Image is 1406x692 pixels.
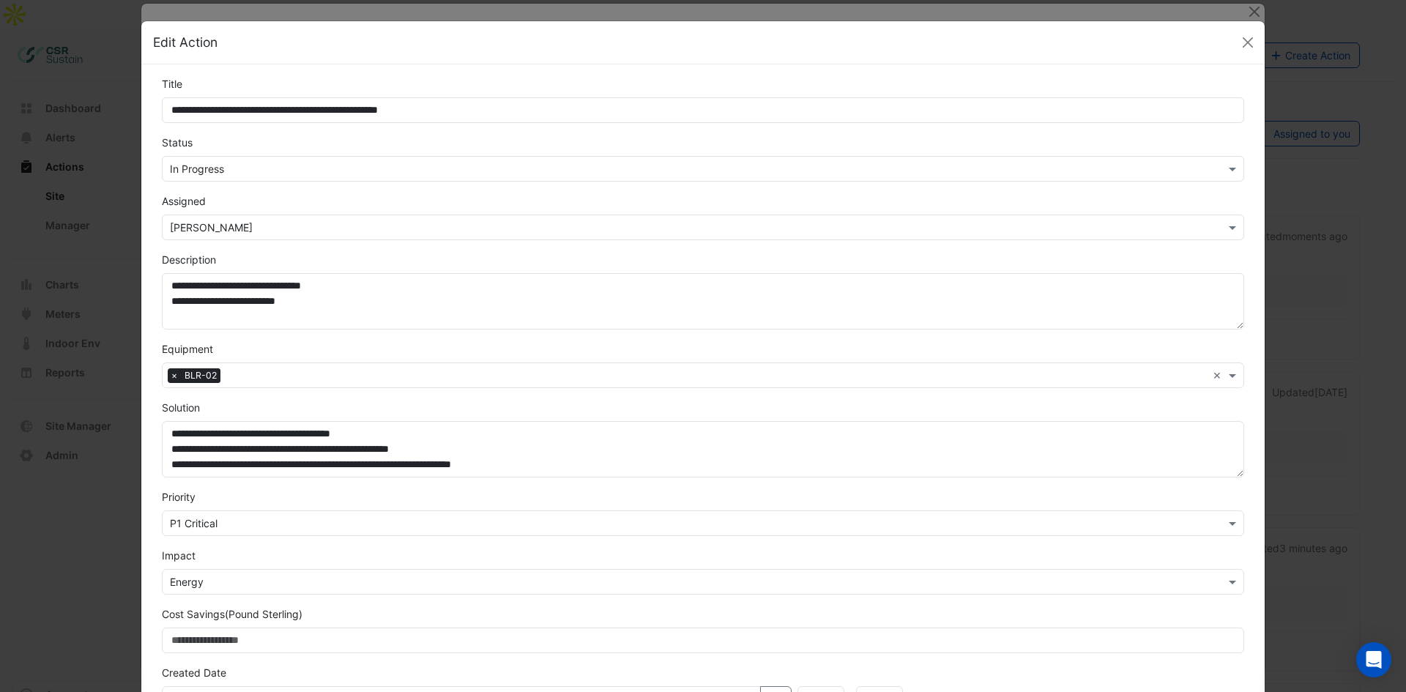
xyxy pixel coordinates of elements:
[1356,642,1391,677] div: Open Intercom Messenger
[181,368,220,383] span: BLR-02
[162,76,182,92] label: Title
[162,548,196,563] label: Impact
[162,252,216,267] label: Description
[162,665,226,680] label: Created Date
[162,400,200,415] label: Solution
[168,368,181,383] span: ×
[162,135,193,150] label: Status
[1213,368,1225,383] span: Clear
[162,193,206,209] label: Assigned
[162,341,213,357] label: Equipment
[153,33,217,52] h5: Edit Action
[162,489,196,505] label: Priority
[1237,31,1259,53] button: Close
[162,606,302,622] label: Cost Savings (Pound Sterling)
